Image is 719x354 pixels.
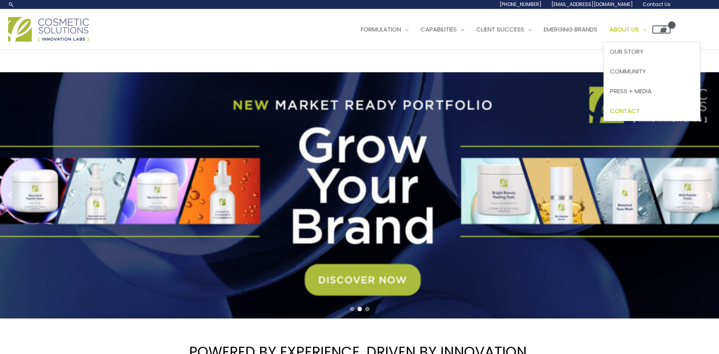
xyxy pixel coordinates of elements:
a: Formulation [355,17,414,42]
button: Previous slide [4,189,16,201]
span: [EMAIL_ADDRESS][DOMAIN_NAME] [551,1,633,8]
span: Emerging Brands [544,25,597,34]
nav: Site Navigation [349,17,671,42]
span: Go to slide 2 [357,307,362,311]
span: Go to slide 1 [350,307,354,311]
span: Formulation [361,25,401,34]
span: Contact [610,107,640,115]
a: Our Story [604,42,700,62]
a: View Shopping Cart, empty [652,25,671,34]
span: [PHONE_NUMBER] [500,1,542,8]
button: Next slide [703,189,715,201]
a: Client Success [470,17,538,42]
a: About Us [603,17,652,42]
span: Go to slide 3 [365,307,370,311]
span: Our Story [610,47,643,56]
a: Search icon link [8,1,15,8]
span: Client Success [476,25,524,34]
a: Capabilities [414,17,470,42]
span: Community [610,67,646,75]
a: Emerging Brands [538,17,603,42]
img: Cosmetic Solutions Logo [8,17,89,42]
span: Press + Media [610,87,652,95]
a: Contact [604,101,700,121]
span: Contact Us [643,1,671,8]
a: Community [604,62,700,82]
span: Capabilities [420,25,457,34]
a: Press + Media [604,81,700,101]
span: About Us [610,25,639,34]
